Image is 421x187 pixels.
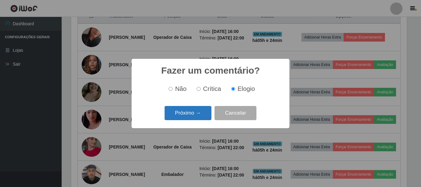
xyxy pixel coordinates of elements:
[161,65,260,76] h2: Fazer um comentário?
[203,85,221,92] span: Crítica
[215,106,256,120] button: Cancelar
[165,106,211,120] button: Próximo →
[231,87,235,91] input: Elogio
[238,85,255,92] span: Elogio
[197,87,201,91] input: Crítica
[169,87,173,91] input: Não
[175,85,186,92] span: Não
